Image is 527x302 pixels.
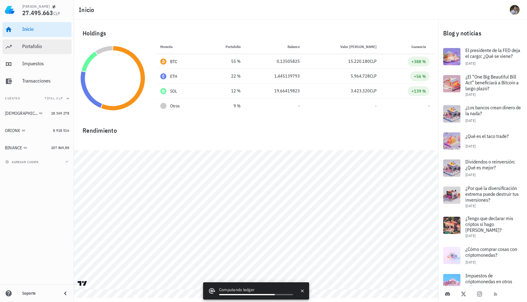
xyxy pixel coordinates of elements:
div: BTC [170,58,178,65]
span: ¿Qué es el taco trade? [465,133,509,139]
div: Holdings [78,23,435,43]
span: 15.220.180 [348,58,370,64]
th: Valor [PERSON_NAME] [305,39,382,54]
img: LedgiFi [5,5,15,15]
div: ORIONX [5,128,20,133]
span: ¿Cómo comprar cosas con criptomonedas? [465,246,517,258]
a: BINANCE 207.869,88 [2,140,71,155]
a: ¿Qué es el taco trade? [DATE] [438,127,527,155]
span: [DATE] [465,260,476,264]
div: [PERSON_NAME] [22,4,50,9]
span: CLP [53,11,60,16]
a: ORIONX 8.918.516 [2,123,71,138]
div: 19,66419823 [251,88,300,94]
a: ¿Cómo comprar cosas con criptomonedas? [DATE] [438,242,527,269]
span: - [298,103,300,109]
span: [DATE] [465,233,476,238]
th: Portafolio [204,39,246,54]
span: ¿Por qué la diversificación extrema puede destruir tus inversiones? [465,185,519,203]
a: [DEMOGRAPHIC_DATA] 18.369.278 [2,106,71,121]
div: 0,13505825 [251,58,300,65]
span: Impuestos de criptomonedas en otros países [465,272,512,290]
a: ¿El “One Big Beautiful Bill Act” beneficiará a Bitcoin a largo plazo? [DATE] [438,70,527,100]
div: 12 % [209,88,241,94]
span: CLP [370,88,377,94]
div: BTC-icon [160,58,166,65]
span: 207.869,88 [51,145,69,150]
span: [DATE] [465,172,476,177]
span: 18.369.278 [51,111,69,115]
a: ¿Por qué la diversificación extrema puede destruir tus inversiones? [DATE] [438,182,527,212]
th: Balance [246,39,305,54]
span: [DATE] [465,61,476,66]
a: Dividendos o reinversión: ¿Qué es mejor? [DATE] [438,155,527,182]
span: [DATE] [465,118,476,123]
div: BINANCE [5,145,22,151]
div: 1,445139793 [251,73,300,79]
div: [DEMOGRAPHIC_DATA] [5,111,38,116]
div: +56 % [414,73,426,79]
a: Portafolio [2,39,71,54]
span: El presidente de la FED deja el cargo: ¿Qué se viene? [465,47,520,59]
a: ¿Los bancos crean dinero de la nada? [DATE] [438,100,527,127]
div: Rendimiento [78,121,435,135]
a: Inicio [2,22,71,37]
span: agregar cuenta [6,160,39,164]
span: [DATE] [465,203,476,208]
span: [DATE] [465,144,476,148]
span: Otros [170,103,180,109]
div: Blog y noticias [438,23,527,43]
div: Impuestos [22,61,69,66]
div: 55 % [209,58,241,65]
span: ¿El “One Big Beautiful Bill Act” beneficiará a Bitcoin a largo plazo? [465,74,519,91]
div: 22 % [209,73,241,79]
a: Impuestos [2,57,71,71]
div: Soporte [22,291,57,296]
div: Portafolio [22,43,69,49]
a: ¿Tengo que declarar mis criptos si hago [PERSON_NAME]? [DATE] [438,212,527,242]
a: Impuestos de criptomonedas en otros países [438,269,527,299]
div: SOL-icon [160,88,166,94]
span: 8.918.516 [53,128,69,133]
div: ETH-icon [160,73,166,79]
span: Ganancia [411,44,430,49]
div: +139 % [411,88,426,94]
span: [DATE] [465,92,476,97]
span: CLP [370,58,377,64]
div: +388 % [411,58,426,65]
a: El presidente de la FED deja el cargo: ¿Qué se viene? [DATE] [438,43,527,70]
a: Charting by TradingView [77,280,88,286]
span: 3.423.320 [351,88,370,94]
button: agregar cuenta [4,159,42,165]
h1: Inicio [79,5,97,15]
div: Transacciones [22,78,69,84]
span: - [375,103,377,109]
div: 9 % [209,103,241,109]
span: ¿Tengo que declarar mis criptos si hago [PERSON_NAME]? [465,215,513,233]
span: CLP [370,73,377,79]
div: avatar [510,5,520,15]
div: Inicio [22,26,69,32]
span: Total CLP [45,96,63,100]
button: CuentasTotal CLP [2,91,71,106]
div: ETH [170,73,178,79]
th: Moneda [155,39,204,54]
span: - [428,103,430,109]
span: 5.964.728 [351,73,370,79]
span: 27.495.663 [22,9,53,17]
div: Computando ledger [219,287,293,294]
a: Transacciones [2,74,71,89]
span: Dividendos o reinversión: ¿Qué es mejor? [465,159,515,171]
span: ¿Los bancos crean dinero de la nada? [465,104,521,116]
div: SOL [170,88,177,94]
